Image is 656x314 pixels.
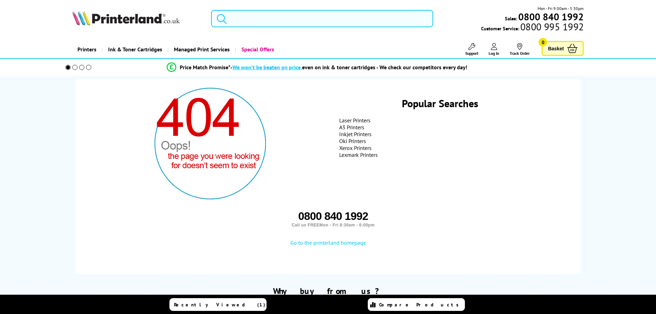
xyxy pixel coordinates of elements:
[169,298,267,311] a: Recently Viewed (1)
[339,138,366,144] a: Oki Printers
[379,302,462,308] span: Compare Products
[548,44,564,53] span: Basket
[180,64,230,71] span: Price Match Promise*
[72,286,584,296] h2: Why buy from us?
[72,10,180,26] img: Printerland Logo
[230,64,467,71] div: - even on ink & toner cartridges - We check our competitors every day!
[542,41,584,56] a: Basket 0
[281,210,375,229] span: 0800 840 1992
[328,97,552,110] h1: Popular Searches
[489,51,499,56] span: Log In
[72,10,203,27] a: Printerland Logo
[510,43,530,56] a: Track Order
[56,61,579,73] li: modal_Promise
[102,41,167,58] a: Ink & Toner Cartridges
[292,223,320,227] span: Call us FREE
[339,117,371,124] a: Laser Printers
[339,131,372,138] a: Inkjet Printers
[72,41,102,58] a: Printers
[339,144,372,151] a: Xerox Printers
[368,298,465,311] a: Compare Products
[538,5,584,12] span: Mon - Fri 9:00am - 5:30pm
[108,41,162,58] span: Ink & Toner Cartridges
[481,23,584,32] span: Customer Service:
[489,43,499,56] a: Log In
[517,13,584,20] a: 0800 840 1992
[465,51,478,56] span: Support
[290,239,366,246] a: Go to the printerland homepage
[505,15,517,22] span: Sales:
[339,151,378,158] a: Lexmark Printers
[235,41,279,58] a: Special Offers
[292,223,375,227] span: Mon - Fri 8:30am - 6:00pm
[232,64,302,71] span: We won’t be beaten on price,
[539,38,547,47] span: 0
[167,41,235,58] a: Managed Print Services
[518,10,584,23] b: 0800 840 1992
[465,43,478,56] a: Support
[174,302,265,308] span: Recently Viewed (1)
[519,23,584,30] span: 0800 995 1992
[339,124,364,131] a: A3 Printers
